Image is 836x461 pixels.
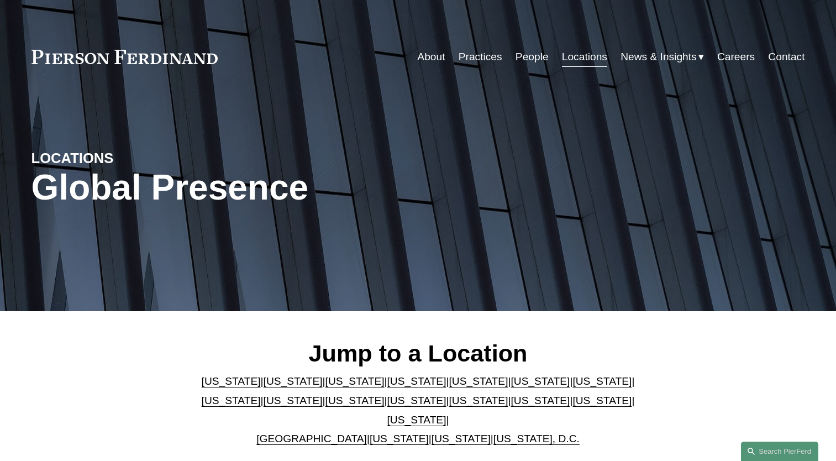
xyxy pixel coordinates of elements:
[387,375,446,387] a: [US_STATE]
[562,46,607,67] a: Locations
[493,433,580,444] a: [US_STATE], D.C.
[325,375,385,387] a: [US_STATE]
[459,46,502,67] a: Practices
[417,46,445,67] a: About
[192,372,644,448] p: | | | | | | | | | | | | | | | | | |
[256,433,367,444] a: [GEOGRAPHIC_DATA]
[572,375,632,387] a: [US_STATE]
[370,433,429,444] a: [US_STATE]
[432,433,491,444] a: [US_STATE]
[202,375,261,387] a: [US_STATE]
[717,46,755,67] a: Careers
[325,395,385,406] a: [US_STATE]
[768,46,805,67] a: Contact
[572,395,632,406] a: [US_STATE]
[264,395,323,406] a: [US_STATE]
[264,375,323,387] a: [US_STATE]
[202,395,261,406] a: [US_STATE]
[31,167,547,208] h1: Global Presence
[449,375,508,387] a: [US_STATE]
[621,48,697,67] span: News & Insights
[387,395,446,406] a: [US_STATE]
[31,149,225,167] h4: LOCATIONS
[516,46,549,67] a: People
[511,375,570,387] a: [US_STATE]
[511,395,570,406] a: [US_STATE]
[192,339,644,368] h2: Jump to a Location
[387,414,446,426] a: [US_STATE]
[449,395,508,406] a: [US_STATE]
[621,46,704,67] a: folder dropdown
[741,442,818,461] a: Search this site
